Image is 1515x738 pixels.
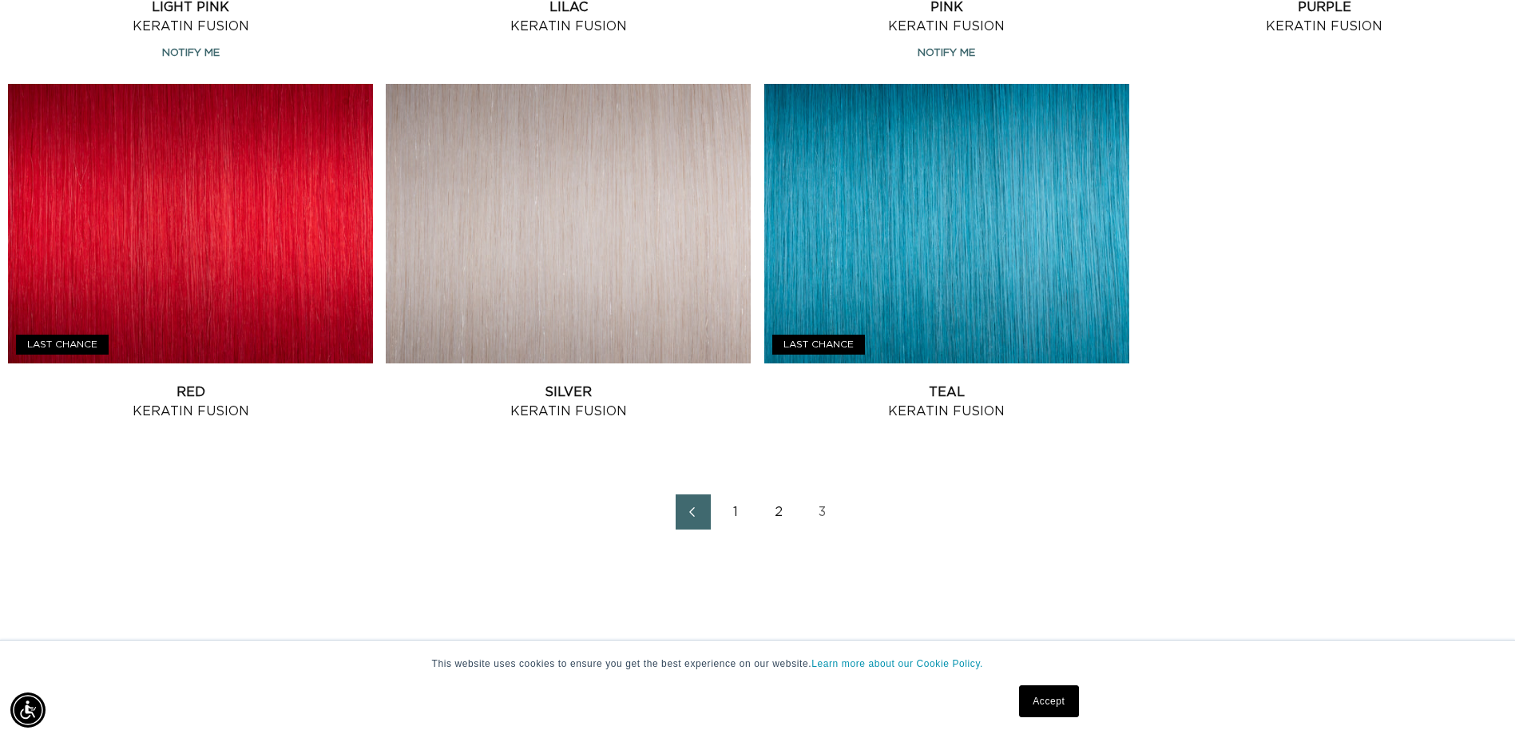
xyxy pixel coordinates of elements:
p: This website uses cookies to ensure you get the best experience on our website. [432,657,1084,671]
a: Page 2 [762,494,797,530]
a: Red Keratin Fusion [8,383,373,421]
a: Accept [1019,685,1078,717]
a: Silver Keratin Fusion [386,383,751,421]
a: Previous page [676,494,711,530]
iframe: Chat Widget [1435,661,1515,738]
a: Page 3 [805,494,840,530]
div: WHY PROS LOVE OUR SYSTEMS [96,629,1419,698]
a: Page 1 [719,494,754,530]
div: Accessibility Menu [10,692,46,728]
a: Teal Keratin Fusion [764,383,1129,421]
a: Learn more about our Cookie Policy. [811,658,983,669]
nav: Pagination [8,494,1507,530]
